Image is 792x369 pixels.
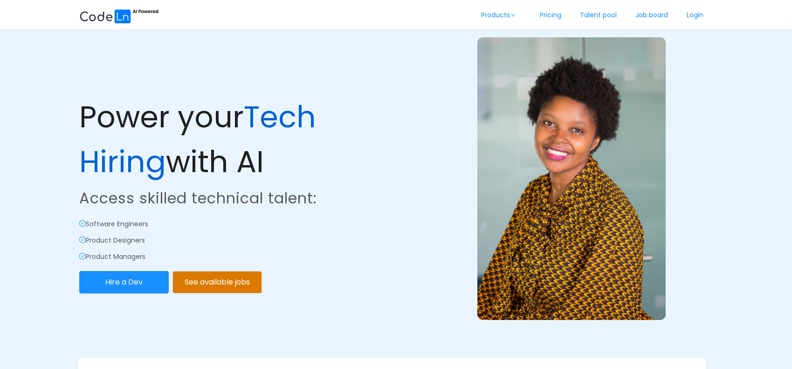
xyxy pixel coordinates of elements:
[79,252,394,262] p: Product Managers
[79,236,394,245] p: Product Designers
[79,220,86,227] i: icon: check-circle
[79,96,316,182] span: Tech Hiring
[79,237,86,243] i: icon: check-circle
[79,253,86,259] i: icon: check-circle
[172,271,262,293] button: See available jobs
[477,37,666,320] img: example
[79,8,158,23] img: ai.87e98a1d.svg
[510,13,516,18] i: icon: down
[79,219,394,229] p: Software Engineers
[79,271,169,293] button: Hire a Dev
[79,187,394,209] p: Access skilled technical talent:
[79,95,394,184] p: Power your with AI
